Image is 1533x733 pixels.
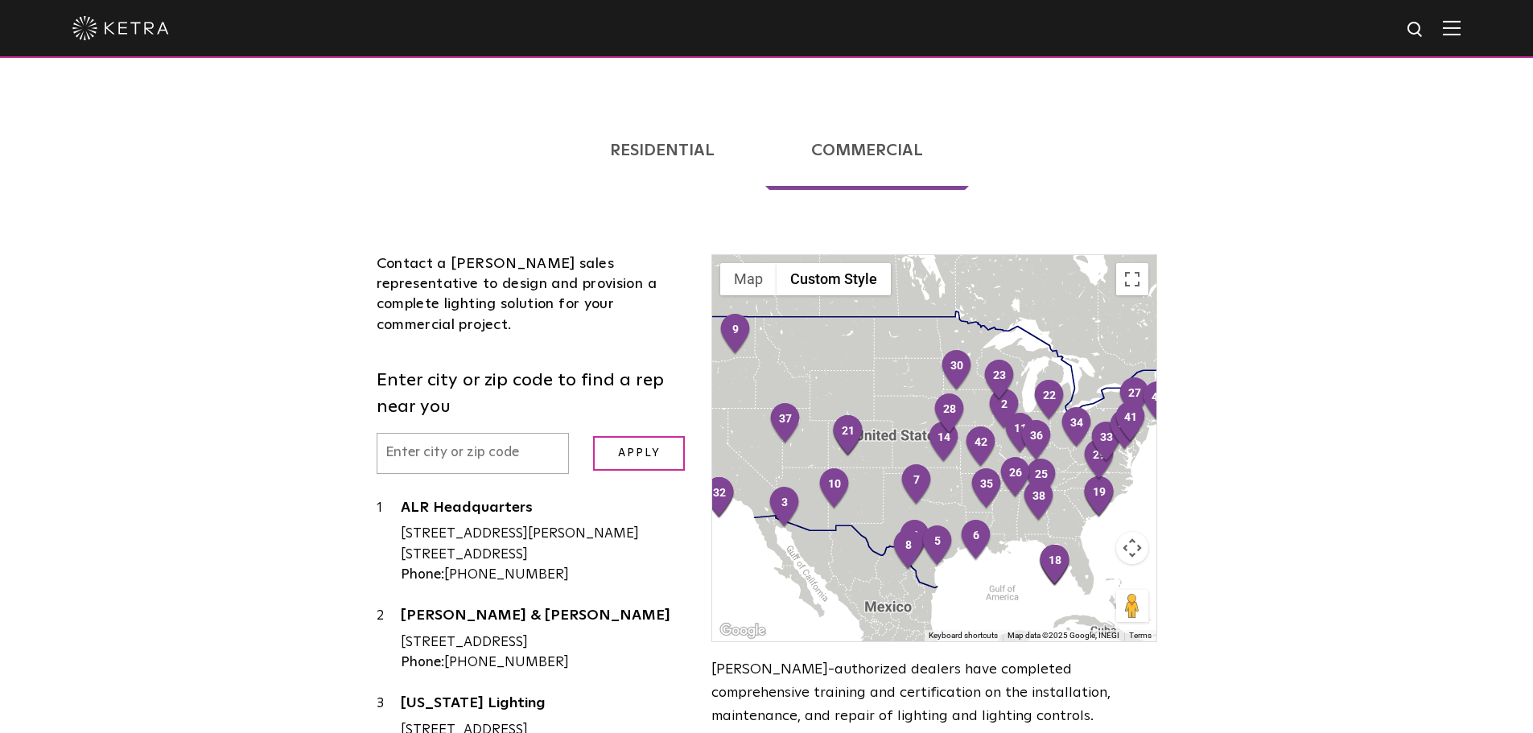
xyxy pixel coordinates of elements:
[1443,20,1461,35] img: Hamburger%20Nav.svg
[711,658,1156,727] p: [PERSON_NAME]-authorized dealers have completed comprehensive training and certification on the i...
[377,254,688,336] div: Contact a [PERSON_NAME] sales representative to design and provision a complete lighting solution...
[959,519,993,562] div: 6
[1032,379,1066,422] div: 22
[777,263,891,295] button: Custom Style
[987,388,1021,431] div: 2
[983,359,1016,402] div: 23
[768,486,802,529] div: 3
[377,498,401,586] div: 1
[892,529,925,572] div: 8
[818,467,851,511] div: 10
[377,368,688,421] label: Enter city or zip code to find a rep near you
[1114,401,1148,444] div: 41
[401,500,688,521] a: ALR Headquarters
[703,476,736,520] div: 32
[964,426,998,469] div: 42
[1003,412,1037,455] div: 11
[1082,476,1116,519] div: 19
[1060,406,1094,450] div: 34
[1024,458,1058,501] div: 25
[401,524,688,565] div: [STREET_ADDRESS][PERSON_NAME] [STREET_ADDRESS]
[401,696,688,716] a: [US_STATE] Lighting
[1082,439,1116,482] div: 29
[720,263,777,295] button: Show street map
[716,620,769,641] a: Open this area in Google Maps (opens a new window)
[401,565,688,586] div: [PHONE_NUMBER]
[1406,20,1426,40] img: search icon
[970,467,1003,511] div: 35
[401,608,688,628] a: [PERSON_NAME] & [PERSON_NAME]
[929,630,998,641] button: Keyboard shortcuts
[765,111,969,190] a: Commercial
[831,414,865,458] div: 21
[72,16,169,40] img: ketra-logo-2019-white
[1108,409,1142,452] div: 40
[716,620,769,641] img: Google
[1118,377,1152,420] div: 27
[1116,590,1148,622] button: Drag Pegman onto the map to open Street View
[1129,631,1152,640] a: Terms (opens in new tab)
[1022,480,1056,523] div: 38
[401,653,688,673] div: [PHONE_NUMBER]
[1116,263,1148,295] button: Toggle fullscreen view
[377,433,570,474] input: Enter city or zip code
[940,349,974,393] div: 30
[900,463,933,507] div: 7
[377,606,401,673] div: 2
[1020,419,1053,463] div: 36
[1008,631,1119,640] span: Map data ©2025 Google, INEGI
[769,402,802,446] div: 37
[898,519,932,562] div: 4
[401,656,444,669] strong: Phone:
[933,393,966,436] div: 28
[921,525,954,568] div: 5
[927,421,961,464] div: 14
[1038,544,1072,587] div: 18
[401,568,444,582] strong: Phone:
[1141,381,1175,424] div: 43
[593,436,685,471] input: Apply
[1090,421,1123,464] div: 33
[719,313,752,356] div: 9
[564,111,760,190] a: Residential
[401,632,688,653] div: [STREET_ADDRESS]
[1116,532,1148,564] button: Map camera controls
[999,456,1032,500] div: 26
